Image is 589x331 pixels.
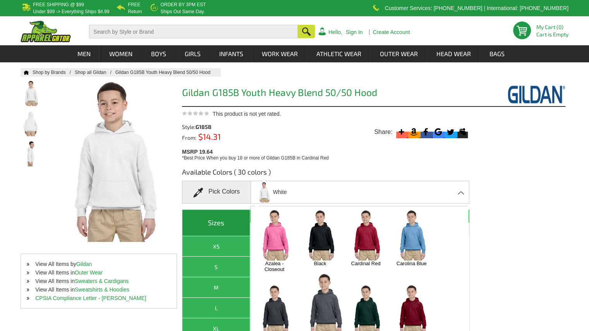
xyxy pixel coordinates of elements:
li: View All Items in [21,277,177,285]
p: Customer Services: [PHONE_NUMBER] | International: [PHONE_NUMBER] [385,6,568,10]
div: XS [184,242,248,251]
li: View All Items in [21,285,177,294]
a: Infants [210,45,252,62]
span: This product is not yet rated. [213,111,281,117]
a: Girls [175,45,209,62]
a: Outer Wear [75,269,103,276]
p: under $99 -> everything ships $4.99 [33,9,109,14]
span: $14.31 [196,132,221,141]
a: Shop all Gildan [75,70,115,75]
a: Gildan [76,261,92,267]
img: White [256,182,272,202]
span: G185B [196,123,211,130]
a: Sweaters & Cardigans [75,278,129,284]
b: Free Shipping @ $99 [33,2,84,7]
a: Bags [480,45,513,62]
span: *Best Price When you buy 18 or more of Gildan G185B in Cardinal Red [182,155,329,161]
span: White [273,185,287,199]
div: Style: [182,124,254,130]
th: Sizes [182,210,250,236]
a: CPSIA Compliance Letter - [PERSON_NAME] [35,295,146,301]
a: Athletic Wear [307,45,370,62]
a: Women [100,45,141,62]
p: ships out same day. [160,9,206,14]
svg: More [396,127,407,137]
img: Gildan [507,84,565,104]
h1: Gildan G185B Youth Heavy Blend 50/50 Hood [182,87,470,99]
a: Sweatshirts & Hoodies [75,286,129,293]
a: Head Wear [427,45,479,62]
div: From: [182,134,254,141]
svg: Facebook [421,127,431,137]
a: Create Account [373,29,410,35]
a: Shop by Brands [33,70,75,75]
a: Boys [142,45,175,62]
a: Hello, [328,29,342,35]
span: Share: [374,128,392,136]
h3: Available Colors ( 30 colors ) [182,167,470,181]
a: Men [68,45,99,62]
a: Home [21,70,29,75]
div: L [184,303,248,313]
img: ApparelGator [21,21,71,42]
b: Order by 3PM EST [160,2,206,7]
li: View All Items in [21,268,177,277]
span: Cart is Empty [536,32,568,37]
a: Work Wear [252,45,306,62]
a: Sign In [346,29,363,35]
div: S [184,262,248,272]
svg: Google Bookmark [433,127,443,137]
p: Return [128,9,142,14]
svg: Amazon [409,127,419,137]
li: My Cart (0) [536,24,565,30]
svg: Twitter [445,127,455,137]
input: Search by Style or Brand [89,25,298,38]
a: Outer Wear [371,45,426,62]
li: View All Items by [21,260,177,268]
div: MSRP 19.64 [182,147,472,161]
div: M [184,283,248,292]
b: Free [128,2,140,7]
img: This product is not yet rated. [182,111,209,116]
a: Gildan G185B Youth Heavy Blend 50/50 Hood [115,70,218,75]
svg: Myspace [457,127,468,137]
div: Pick Colors [182,181,251,204]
